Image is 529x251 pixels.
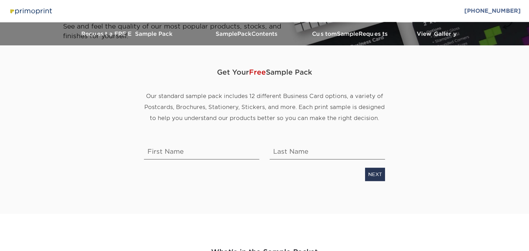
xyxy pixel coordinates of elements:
[337,31,359,37] span: Sample
[249,68,266,76] span: Free
[402,22,471,45] a: View Gallery
[63,22,299,41] p: See and feel the quality of our most popular products, stocks, and finishes for yourself.
[299,31,402,37] h3: Custom Requests
[464,8,521,14] a: [PHONE_NUMBER]
[144,93,385,121] span: Our standard sample pack includes 12 different Business Card options, a variety of Postcards, Bro...
[144,62,385,83] span: Get Your Sample Pack
[8,6,53,16] img: Primoprint
[58,31,196,37] h3: Request a FREE Sample Pack
[58,22,196,45] a: Request a FREE Sample Pack
[299,22,402,45] a: CustomSampleRequests
[402,31,471,37] h3: View Gallery
[365,168,385,181] a: NEXT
